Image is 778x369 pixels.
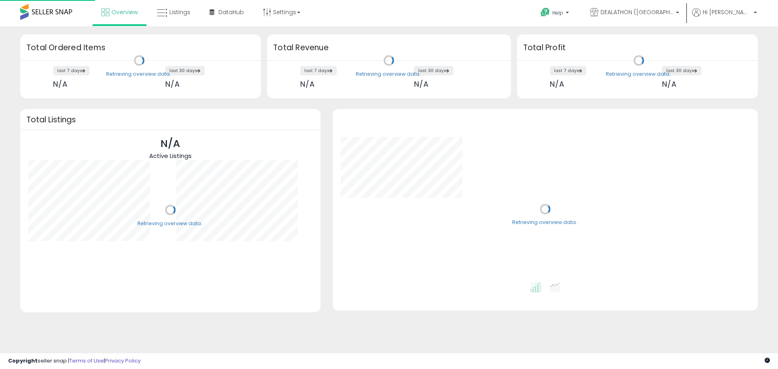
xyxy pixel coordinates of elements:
div: Retrieving overview data.. [106,70,172,78]
i: Get Help [540,7,550,17]
div: seller snap | | [8,357,141,365]
span: Hi [PERSON_NAME] [703,8,751,16]
div: Retrieving overview data.. [137,220,203,227]
span: Help [552,9,563,16]
a: Terms of Use [69,357,104,365]
a: Hi [PERSON_NAME] [692,8,757,26]
span: DEALATHON ([GEOGRAPHIC_DATA]) [601,8,673,16]
span: Listings [169,8,190,16]
span: DataHub [218,8,244,16]
a: Privacy Policy [105,357,141,365]
span: Overview [111,8,138,16]
a: Help [534,1,577,26]
div: Retrieving overview data.. [512,219,578,226]
div: Retrieving overview data.. [356,70,422,78]
div: Retrieving overview data.. [606,70,672,78]
strong: Copyright [8,357,38,365]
